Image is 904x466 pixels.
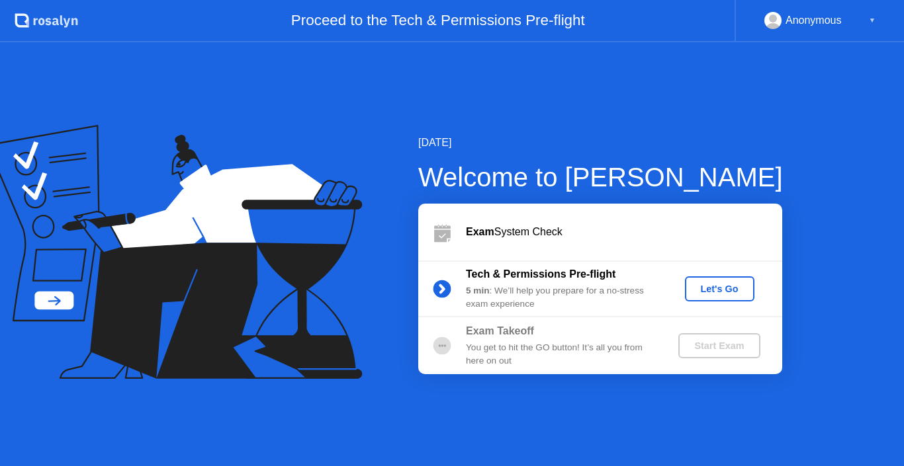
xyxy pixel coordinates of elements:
[466,224,782,240] div: System Check
[466,341,656,368] div: You get to hit the GO button! It’s all you from here on out
[418,157,783,197] div: Welcome to [PERSON_NAME]
[466,284,656,311] div: : We’ll help you prepare for a no-stress exam experience
[685,276,754,301] button: Let's Go
[418,135,783,151] div: [DATE]
[466,286,490,295] b: 5 min
[466,226,494,237] b: Exam
[690,284,749,294] div: Let's Go
[466,268,615,280] b: Tech & Permissions Pre-flight
[684,340,754,351] div: Start Exam
[678,333,760,358] button: Start Exam
[466,325,534,336] b: Exam Takeoff
[786,12,842,29] div: Anonymous
[869,12,876,29] div: ▼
